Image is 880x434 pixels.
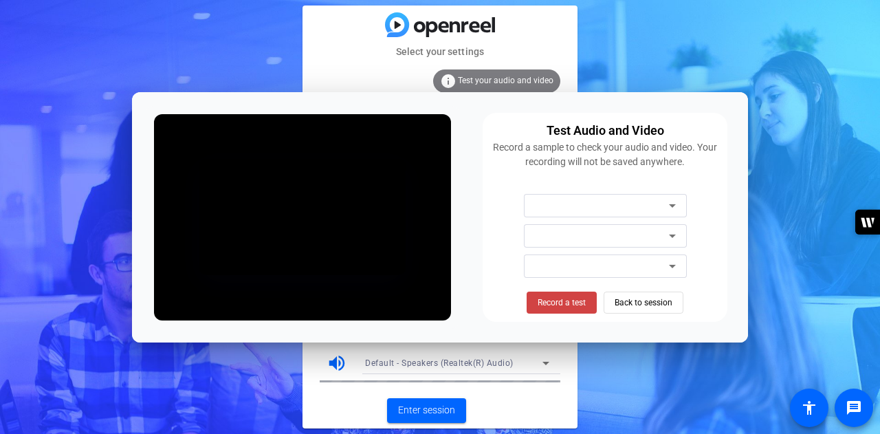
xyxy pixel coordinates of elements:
[538,296,586,309] span: Record a test
[615,290,672,316] span: Back to session
[327,353,347,373] mat-icon: volume_up
[365,358,514,368] span: Default - Speakers (Realtek(R) Audio)
[491,140,719,169] div: Record a sample to check your audio and video. Your recording will not be saved anywhere.
[385,12,495,36] img: blue-gradient.svg
[846,400,862,416] mat-icon: message
[302,44,577,59] mat-card-subtitle: Select your settings
[458,76,553,85] span: Test your audio and video
[801,400,817,416] mat-icon: accessibility
[547,121,664,140] div: Test Audio and Video
[440,73,456,89] mat-icon: info
[527,292,597,314] button: Record a test
[604,292,683,314] button: Back to session
[398,403,455,417] span: Enter session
